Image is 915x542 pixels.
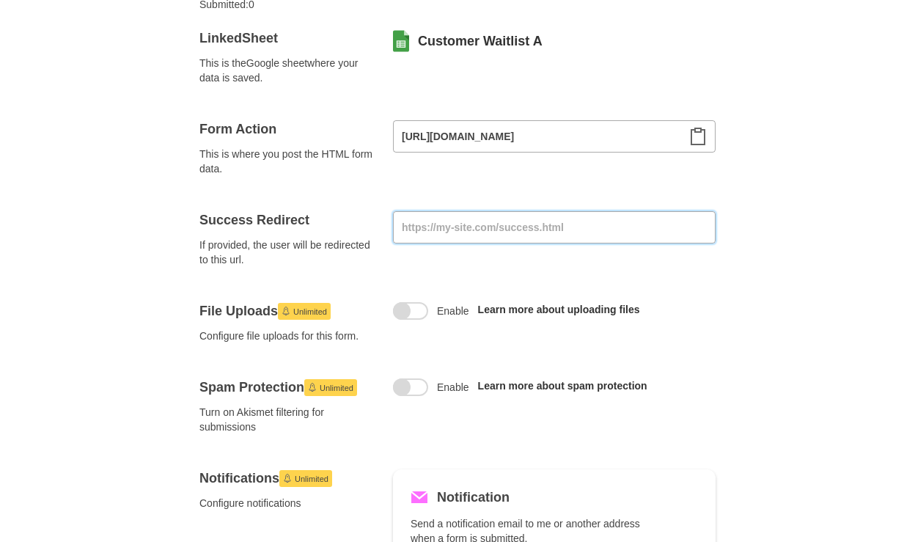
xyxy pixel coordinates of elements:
span: Unlimited [293,303,327,321]
svg: Launch [283,474,292,483]
span: Configure file uploads for this form. [199,329,375,343]
span: Enable [437,380,469,395]
span: This is the Google sheet where your data is saved. [199,56,375,85]
span: If provided, the user will be redirected to this url. [199,238,375,267]
span: Turn on Akismet filtering for submissions [199,405,375,434]
h5: Notification [437,487,510,508]
h4: Linked Sheet [199,29,375,47]
h4: Notifications [199,469,375,487]
h4: File Uploads [199,302,375,320]
svg: Mail [411,488,428,506]
h4: Form Action [199,120,375,138]
span: Unlimited [295,470,328,488]
span: Unlimited [320,379,353,397]
svg: Clipboard [689,128,707,145]
span: This is where you post the HTML form data. [199,147,375,176]
span: Configure notifications [199,496,375,510]
svg: Launch [308,383,317,392]
svg: Launch [282,307,290,315]
h4: Success Redirect [199,211,375,229]
h4: Spam Protection [199,378,375,396]
input: https://my-site.com/success.html [393,211,716,243]
a: Customer Waitlist A [418,32,543,50]
span: Enable [437,304,469,318]
a: Learn more about spam protection [478,380,647,392]
a: Learn more about uploading files [478,304,640,315]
